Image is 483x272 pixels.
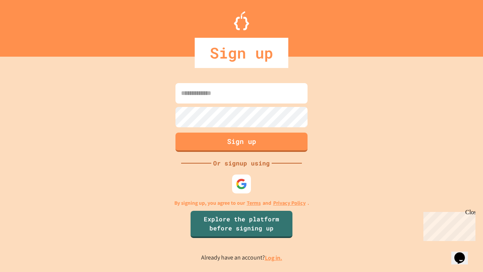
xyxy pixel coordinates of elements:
[3,3,52,48] div: Chat with us now!Close
[265,254,282,262] a: Log in.
[247,199,261,207] a: Terms
[201,253,282,263] p: Already have an account?
[211,159,272,168] div: Or signup using
[175,133,308,152] button: Sign up
[234,11,249,30] img: Logo.svg
[236,178,247,190] img: google-icon.svg
[195,38,288,68] div: Sign up
[174,199,309,207] p: By signing up, you agree to our and .
[451,242,475,264] iframe: chat widget
[273,199,306,207] a: Privacy Policy
[191,211,292,238] a: Explore the platform before signing up
[420,209,475,241] iframe: chat widget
